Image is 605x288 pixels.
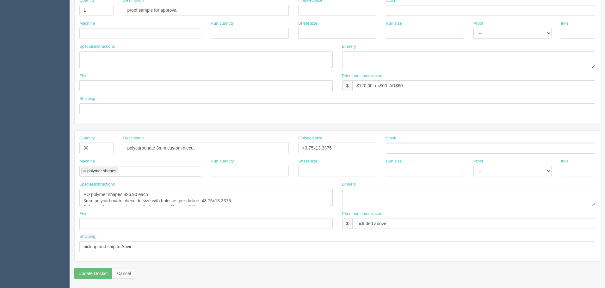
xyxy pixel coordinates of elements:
label: Machine [79,21,95,27]
div: $ [342,218,353,229]
label: Run size [386,158,402,164]
label: Proof [473,21,483,27]
label: Special instructions [79,181,115,187]
label: Bindery [342,181,356,187]
label: Finished size [298,135,322,141]
label: Special instructions [79,44,115,50]
label: Stock [386,135,396,141]
label: Quantity [79,135,95,141]
label: Run size [386,21,402,27]
div: polymer shapes [87,169,116,173]
label: File [79,211,86,217]
label: Sheet size [298,21,318,27]
label: Machine [79,158,95,164]
label: Proof [473,158,483,164]
input: Update Docket [74,268,112,279]
label: Description [123,135,144,141]
label: Inks [561,21,569,27]
div: $ [342,80,353,91]
label: Price and commission [342,211,382,217]
label: Sheet size [298,158,318,164]
label: Shipping [79,96,96,102]
span: translation missing: en.helpers.links.cancel [117,271,131,276]
label: Run quantity [211,21,234,27]
label: Inks [561,158,569,164]
label: Run quantity [211,158,234,164]
label: Shipping [79,234,96,240]
textarea: PO polymer shapes $26.90 each 3mm polycarbonate, diecut to size with holes as per dieline, 43.75x... [79,189,333,206]
label: Bindery [342,44,356,50]
label: Price and commission [342,73,382,79]
label: File [79,73,86,79]
a: Cancel [113,268,135,279]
